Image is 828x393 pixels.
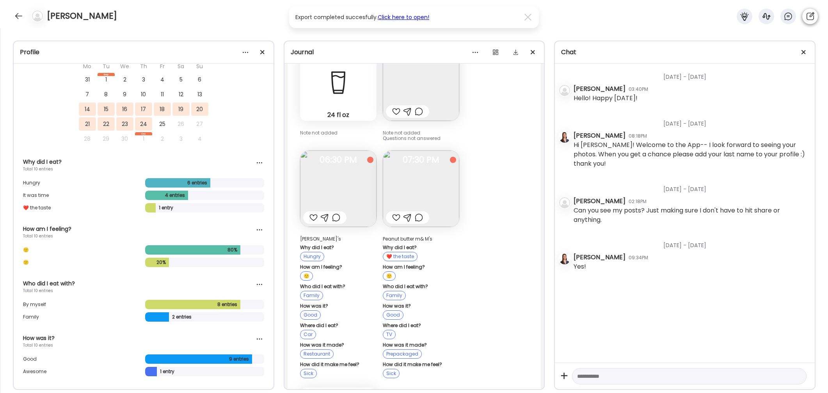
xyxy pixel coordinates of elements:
[116,132,133,145] div: 30
[154,73,171,86] div: 4
[23,258,142,267] div: 😕
[23,354,142,364] div: Good
[300,303,377,309] div: How was it?
[300,342,377,348] div: How was it made?
[227,245,237,255] div: 80%
[383,323,459,328] div: Where did I eat?
[383,129,420,136] span: Note not added
[300,330,316,339] div: Car
[574,84,625,94] div: [PERSON_NAME]
[23,191,142,200] div: It was time
[23,334,264,342] div: How was it?
[383,310,403,320] div: Good
[165,191,185,200] div: 4 entries
[300,369,317,378] div: Sick
[23,203,142,212] div: ❤️ the taste
[629,198,647,205] div: 02:18PM
[574,253,625,262] div: [PERSON_NAME]
[116,88,133,101] div: 9
[172,117,190,131] div: 26
[383,156,459,163] span: 07:30 PM
[574,110,808,131] div: [DATE] - [DATE]
[383,349,422,359] div: Prepackaged
[23,233,264,239] div: Total 10 entries
[154,60,171,73] div: Fr
[383,252,418,261] div: ❤️ the taste
[98,73,115,76] div: Sep
[191,60,208,73] div: Su
[574,232,808,253] div: [DATE] - [DATE]
[172,312,192,322] div: 2 entries
[98,60,115,73] div: Tu
[98,103,115,116] div: 15
[629,133,647,140] div: 08:18PM
[383,284,459,289] div: Who did I eat with?
[23,158,264,166] div: Why did I eat?
[574,206,808,225] div: Can you see my posts? Just making sure I don't have to hit share or anything.
[23,288,264,294] div: Total 10 entries
[160,367,174,376] div: 1 entry
[383,291,406,300] div: Family
[300,156,377,163] span: 06:30 PM
[154,88,171,101] div: 11
[135,117,152,131] div: 24
[300,310,321,320] div: Good
[383,342,459,348] div: How was it made?
[574,94,638,103] div: Hello! Happy [DATE]!
[191,103,208,116] div: 20
[383,236,459,242] div: Peanut butter m& M's
[79,60,96,73] div: Mo
[135,132,152,135] div: Oct
[383,44,459,121] img: images%2F28LImRd2k8dprukTTGzZYoimNzx1%2F2DplHibSLTgzIVDTIAIG%2FtF5crFHSgFnwM4yKKQFt_240
[172,88,190,101] div: 12
[135,132,152,145] div: 1
[116,73,133,86] div: 2
[23,342,264,348] div: Total 10 entries
[172,103,190,116] div: 19
[383,245,459,250] div: Why did I eat?
[300,349,334,359] div: Restaurant
[217,300,237,309] div: 8 entries
[79,103,96,116] div: 14
[383,271,396,281] div: 🙂
[300,323,377,328] div: Where did I eat?
[23,300,142,309] div: By myself
[79,132,96,145] div: 28
[154,132,171,145] div: 2
[23,225,264,233] div: How am I feeling?
[135,103,152,116] div: 17
[383,150,459,227] img: images%2F28LImRd2k8dprukTTGzZYoimNzx1%2FyU8ngIGoXXLH9MV9cuOg%2F1bGhs9ANxoBvXh2J75qX_240
[47,10,117,22] h4: [PERSON_NAME]
[574,64,808,84] div: [DATE] - [DATE]
[383,135,441,142] span: Questions not answered
[383,264,459,270] div: How am I feeling?
[23,178,142,188] div: Hungry
[561,48,808,57] div: Chat
[172,132,190,145] div: 3
[191,132,208,145] div: 4
[79,88,96,101] div: 7
[20,48,267,57] div: Profile
[159,203,173,212] div: 1 entry
[303,111,373,119] div: 24 fl oz
[172,60,190,73] div: Sa
[300,264,377,270] div: How am I feeling?
[300,245,377,250] div: Why did I eat?
[135,73,152,86] div: 3
[116,117,133,131] div: 23
[98,132,115,145] div: 29
[116,60,133,73] div: We
[154,103,171,116] div: 18
[559,197,570,208] img: bg-avatar-default.svg
[23,367,142,376] div: Awesome
[629,86,648,93] div: 03:40PM
[229,354,249,364] div: 9 entries
[383,362,459,367] div: How did it make me feel?
[574,176,808,196] div: [DATE] - [DATE]
[559,253,570,264] img: avatars%2FI7glDmu294XZYZYHk6UXYoQIUhT2
[23,245,142,255] div: 🙂
[574,140,808,168] div: Hi [PERSON_NAME]! Welcome to the App-- I look forward to seeing your photos. When you get a chanc...
[291,48,538,57] div: Journal
[559,132,570,143] img: avatars%2FI7glDmu294XZYZYHk6UXYoQIUhT2
[300,150,377,227] img: images%2F28LImRd2k8dprukTTGzZYoimNzx1%2FzfLXqXj54WeH6YDlmCaJ%2FJFctUALHjxmaxDj8n3Jj_240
